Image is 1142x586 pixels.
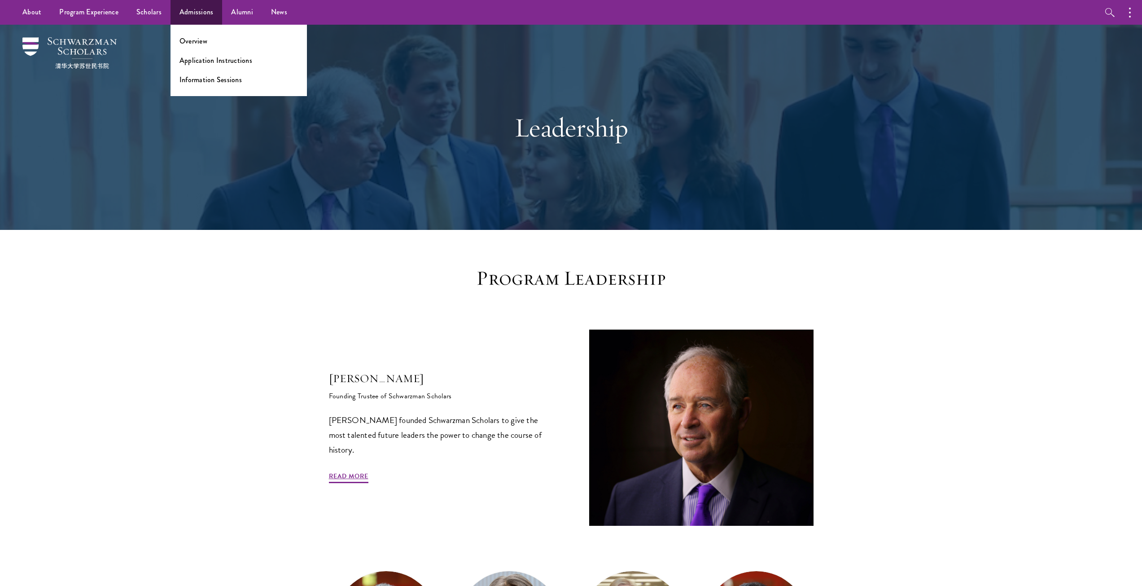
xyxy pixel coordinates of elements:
[432,266,710,291] h3: Program Leadership
[22,37,117,69] img: Schwarzman Scholars
[179,36,207,46] a: Overview
[179,55,252,66] a: Application Instructions
[329,471,368,485] a: Read More
[329,413,553,457] p: [PERSON_NAME] founded Schwarzman Scholars to give the most talented future leaders the power to c...
[179,75,242,85] a: Information Sessions
[329,386,553,401] h6: Founding Trustee of Schwarzman Scholars
[329,371,553,386] h5: [PERSON_NAME]
[416,111,726,144] h1: Leadership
